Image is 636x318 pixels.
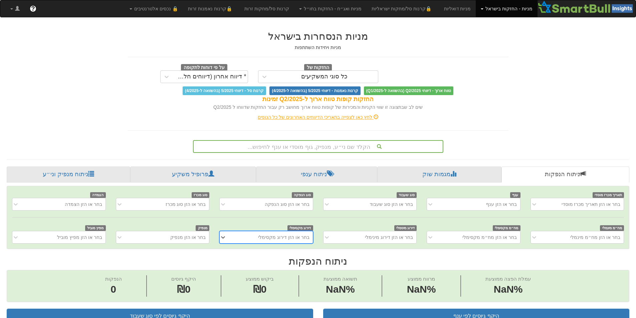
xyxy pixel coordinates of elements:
span: הצמדה [90,192,106,198]
a: 🔒קרנות סל/מחקות ישראליות [367,0,439,17]
div: בחר או הזן הצמדה [65,201,102,208]
a: 🔒 נכסים אלטרנטיבים [125,0,183,17]
div: בחר או הזן סוג הנפקה [265,201,309,208]
div: בחר או הזן דירוג מינימלי [365,234,413,241]
span: מח״מ מקסימלי [493,225,520,231]
a: ניתוח מנפיק וני״ע [7,167,130,183]
a: מניות ואג״ח - החזקות בחו״ל [294,0,367,17]
span: מח״מ מינמלי [600,225,624,231]
span: קרנות סל - דיווחי 5/2025 (בהשוואה ל-4/2025) [183,86,266,95]
span: NaN% [485,282,531,297]
span: דירוג מינימלי [394,225,417,231]
div: בחר או הזן דירוג מקסימלי [258,234,309,241]
span: NaN% [324,282,357,297]
div: כל סוגי המשקיעים [301,73,348,80]
span: הנפקות [105,276,122,282]
a: מניות דואליות [439,0,476,17]
span: סוג מכרז [192,192,210,198]
span: 0 [105,282,122,297]
div: בחר או הזן מפיץ מוביל [57,234,102,241]
span: סוג שעבוד [397,192,417,198]
span: ? [31,5,35,12]
div: בחר או הזן ענף [486,201,517,208]
div: לחץ כאן לצפייה בתאריכי הדיווחים האחרונים של כל הגופים [123,114,513,120]
div: שים לב שבתצוגה זו שווי הקניות והמכירות של קופות טווח ארוך מחושב רק עבור החזקות שדווחו ל Q2/2025 [128,104,508,110]
span: טווח ארוך - דיווחי Q2/2025 (בהשוואה ל-Q1/2025) [364,86,453,95]
span: ₪0 [253,284,267,295]
a: 🔒קרנות נאמנות זרות [183,0,240,17]
a: ? [25,0,41,17]
a: ניתוח ענפי [256,167,377,183]
h5: מניות ויחידות השתתפות [128,45,508,50]
span: NaN% [407,282,436,297]
span: היקף גיוסים [171,276,196,282]
h2: ניתוח הנפקות [7,256,629,267]
a: ניתוח הנפקות [501,167,629,183]
div: * דיווח אחרון (דיווחים חלקיים) [174,73,246,80]
span: סוג הנפקה [292,192,313,198]
span: ₪0 [177,284,191,295]
span: דירוג מקסימלי [287,225,313,231]
span: מנפיק [196,225,209,231]
div: בחר או הזן סוג מכרז [166,201,206,208]
a: מניות - החזקות בישראל [476,0,537,17]
span: ענף [510,192,520,198]
span: החזקות של [304,64,332,71]
div: בחר או הזן מנפיק [170,234,206,241]
span: תשואה ממוצעת [324,276,357,282]
div: בחר או הזן מח״מ מקסימלי [462,234,517,241]
div: בחר או הזן סוג שעבוד [370,201,413,208]
a: מגמות שוק [377,167,501,183]
a: פרופיל משקיע [130,167,256,183]
span: עמלת הפצה ממוצעת [485,276,531,282]
div: בחר או הזן תאריך מכרז מוסדי [562,201,620,208]
span: קרנות נאמנות - דיווחי 5/2025 (בהשוואה ל-4/2025) [269,86,360,95]
img: Smartbull [538,0,636,14]
span: מרווח ממוצע [408,276,435,282]
div: החזקות קופות טווח ארוך ל-Q2/2025 זמינות [128,95,508,104]
span: על פי דוחות לתקופה [181,64,227,71]
span: ביקוש ממוצע [246,276,274,282]
div: בחר או הזן מח״מ מינמלי [570,234,620,241]
span: מפיץ מוביל [85,225,106,231]
h2: מניות הנסחרות בישראל [128,31,508,42]
div: הקלד שם ני״ע, מנפיק, גוף מוסדי או ענף לחיפוש... [194,141,443,152]
a: קרנות סל/מחקות זרות [239,0,294,17]
span: תאריך מכרז מוסדי [593,192,624,198]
